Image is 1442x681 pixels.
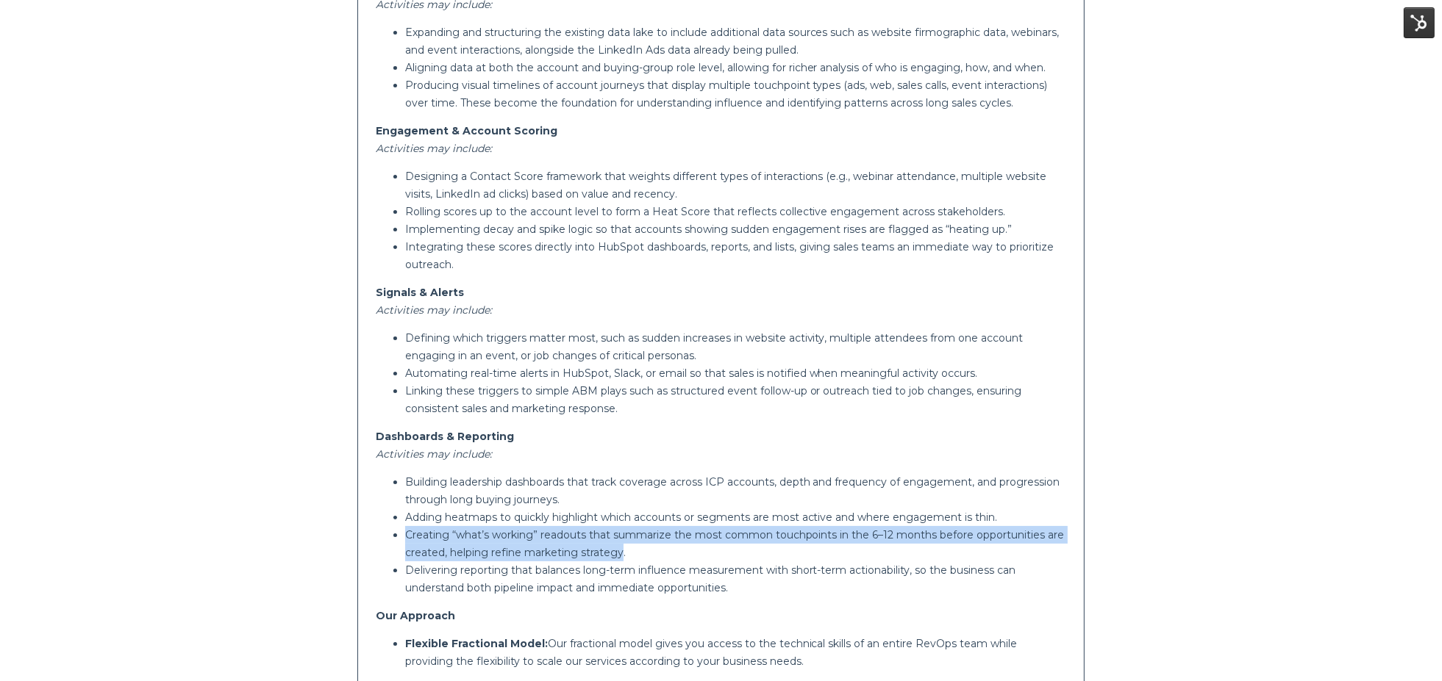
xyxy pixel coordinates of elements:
p: Integrating these scores directly into HubSpot dashboards, reports, and lists, giving sales teams... [405,238,1067,273]
p: Automating real-time alerts in HubSpot, Slack, or email so that sales is notified when meaningful... [405,364,1067,382]
p: Defining which triggers matter most, such as sudden increases in website activity, multiple atten... [405,329,1067,364]
p: Adding heatmaps to quickly highlight which accounts or segments are most active and where engagem... [405,508,1067,526]
p: Designing a Contact Score framework that weights different types of interactions (e.g., webinar a... [405,167,1067,203]
strong: Signals & Alerts [376,286,464,299]
p: Implementing decay and spike logic so that accounts showing sudden engagement rises are flagged a... [405,220,1067,238]
em: Activities may include: [376,142,492,155]
p: Aligning data at both the account and buying-group role level, allowing for richer analysis of wh... [405,59,1067,76]
em: Activities may include: [376,447,492,461]
strong: Our Approach [376,609,455,622]
strong: Engagement & Account Scoring [376,124,557,137]
p: Creating “what’s working” readouts that summarize the most common touchpoints in the 6–12 months ... [405,526,1067,561]
img: HubSpot Tools Menu Toggle [1404,7,1435,38]
p: Delivering reporting that balances long-term influence measurement with short-term actionability,... [405,561,1067,597]
p: Linking these triggers to simple ABM plays such as structured event follow-up or outreach tied to... [405,382,1067,417]
p: Our fractional model gives you access to the technical skills of an entire RevOps team while prov... [405,635,1067,670]
p: Building leadership dashboards that track coverage across ICP accounts, depth and frequency of en... [405,473,1067,508]
p: Expanding and structuring the existing data lake to include additional data sources such as websi... [405,24,1067,59]
em: Activities may include: [376,303,492,317]
strong: Dashboards & Reporting [376,430,514,443]
p: Producing visual timelines of account journeys that display multiple touchpoint types (ads, web, ... [405,76,1067,112]
p: Rolling scores up to the account level to form a Heat Score that reflects collective engagement a... [405,203,1067,220]
strong: Flexible Fractional Model: [405,637,548,650]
